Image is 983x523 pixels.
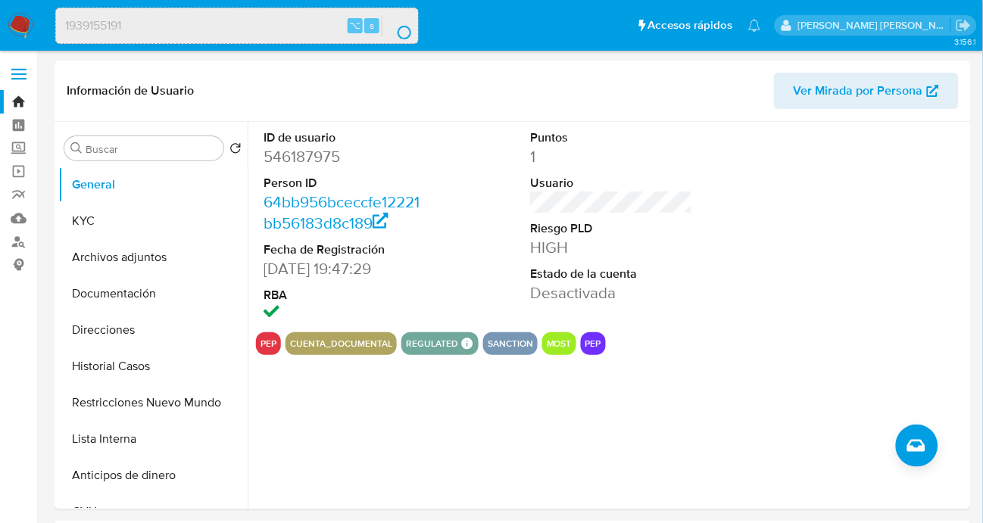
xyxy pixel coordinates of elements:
button: General [58,167,248,203]
span: ⌥ [350,18,361,33]
dd: Desactivada [530,282,693,304]
dt: RBA [264,287,426,304]
a: Salir [956,17,972,33]
button: pep [261,341,276,347]
dt: Puntos [530,129,693,146]
button: Historial Casos [58,348,248,384]
dd: 546187975 [264,146,426,167]
button: Documentación [58,276,248,312]
dt: Person ID [264,175,426,191]
button: Archivos adjuntos [58,239,248,276]
button: Volver al orden por defecto [229,142,242,159]
span: Ver Mirada por Persona [794,73,923,109]
button: KYC [58,203,248,239]
dd: HIGH [530,237,693,258]
button: regulated [406,341,458,347]
span: s [370,18,374,33]
input: Buscar [86,142,217,156]
button: Ver Mirada por Persona [774,73,959,109]
dt: ID de usuario [264,129,426,146]
dd: [DATE] 19:47:29 [264,258,426,279]
dt: Usuario [530,175,693,191]
button: most [547,341,572,347]
button: Direcciones [58,312,248,348]
a: 64bb956bceccfe12221bb56183d8c189 [264,191,420,234]
h1: Información de Usuario [67,83,194,98]
button: search-icon [382,15,413,36]
button: Restricciones Nuevo Mundo [58,384,248,421]
a: Notificaciones [748,19,761,32]
input: Buscar usuario o caso... [56,16,418,36]
dt: Estado de la cuenta [530,266,693,282]
button: cuenta_documental [290,341,392,347]
p: jian.marin@mercadolibre.com [798,18,951,33]
button: Anticipos de dinero [58,457,248,493]
button: Buscar [70,142,83,154]
button: pep [585,341,601,347]
button: sanction [488,341,533,347]
dt: Fecha de Registración [264,241,426,258]
button: Lista Interna [58,421,248,457]
dt: Riesgo PLD [530,220,693,237]
dd: 1 [530,146,693,167]
span: Accesos rápidos [648,17,733,33]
